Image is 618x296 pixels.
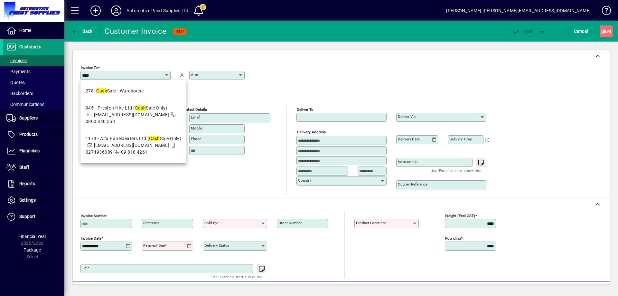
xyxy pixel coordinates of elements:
mat-label: Deliver via [398,114,416,119]
a: Support [3,209,64,225]
mat-option: 1173 - Alfa Panelbeaters Ltd (Cash Sale Only) [80,130,186,161]
div: Automotive Paint Supplies Ltd [126,5,188,16]
mat-label: Delivery date [398,137,420,141]
span: Reports [19,181,35,186]
a: Reports [3,176,64,192]
span: Invoices [6,58,27,63]
mat-label: Product location [356,221,385,225]
mat-label: Delivery status [204,243,229,248]
a: Payments [3,66,64,77]
mat-label: Email [191,115,200,119]
a: Invoices [3,55,64,66]
span: Financial Year [18,234,46,239]
div: 1173 - Alfa Panelbeaters Ltd ( Sale Only) [86,135,181,142]
span: Support [19,214,35,219]
mat-label: Attn [191,72,198,77]
button: Post [509,25,536,37]
span: Back [71,29,93,34]
a: Home [3,23,64,39]
a: Financials [3,143,64,159]
a: Suppliers [3,110,64,126]
span: Settings [19,197,36,203]
a: Settings [3,192,64,208]
mat-label: Reference [143,221,160,225]
mat-label: Order number [278,221,302,225]
a: Products [3,127,64,143]
mat-label: Invoice To [81,65,98,70]
mat-label: Invoice number [81,214,107,218]
span: Communications [6,102,44,107]
span: P [523,29,526,34]
span: NEW [176,29,184,33]
mat-label: Country [298,178,311,183]
span: Financials [19,148,40,153]
span: Staff [19,165,29,170]
mat-label: Freight (excl GST) [445,214,475,218]
span: ave [601,26,611,36]
a: Quotes [3,77,64,88]
span: Customers [19,44,41,49]
mat-label: Sold by [204,221,217,225]
a: Backorders [3,88,64,99]
a: Communications [3,99,64,110]
a: Knowledge Base [597,1,610,22]
em: Cash [149,136,160,141]
em: Cash [96,88,107,93]
span: 0274936089 [86,149,113,155]
span: ost [512,29,533,34]
mat-label: Payment due [143,243,165,248]
span: [EMAIL_ADDRESS][DOMAIN_NAME] [94,143,169,148]
button: Add [85,5,106,16]
mat-label: Invoice date [81,236,101,241]
mat-option: 945 - Preston Hire Ltd (Cash Sale Only) [80,100,186,130]
mat-hint: Use 'Enter' to start a new line [211,273,262,281]
button: Back [70,25,94,37]
div: Customer Invoice [105,26,167,36]
app-page-header-button: Back [64,25,100,37]
span: Cancel [574,26,588,36]
mat-label: Mobile [191,126,202,130]
span: Products [19,132,38,137]
mat-hint: Use 'Enter' to start a new line [431,167,481,174]
mat-label: Rounding [445,236,461,241]
mat-option: 278 - Cash Sale - Warehouse [80,82,186,100]
span: Backorders [6,91,33,96]
mat-label: Title [82,266,89,270]
mat-label: Phone [191,137,201,141]
button: Cancel [572,25,590,37]
span: Home [19,28,31,33]
mat-label: Delivery time [449,137,472,141]
mat-label: Courier Reference [398,182,427,186]
span: Suppliers [19,115,38,120]
span: [EMAIL_ADDRESS][DOMAIN_NAME] [94,112,169,117]
button: Save [600,25,613,37]
mat-label: Instructions [398,159,417,164]
span: 09 818 4261 [121,149,148,155]
em: Cash [135,105,146,110]
span: 0800 440 558 [86,119,115,124]
span: Package [23,247,41,253]
div: 278 - Sale - Warehouse [86,88,144,94]
span: Quotes [6,80,25,85]
div: 945 - Preston Hire Ltd ( Sale Only) [86,105,181,111]
a: Staff [3,159,64,176]
mat-label: Deliver To [297,107,314,112]
span: S [601,29,604,34]
span: Payments [6,69,31,74]
div: [PERSON_NAME] [PERSON_NAME][EMAIL_ADDRESS][DOMAIN_NAME] [446,5,591,16]
button: Profile [106,5,126,16]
